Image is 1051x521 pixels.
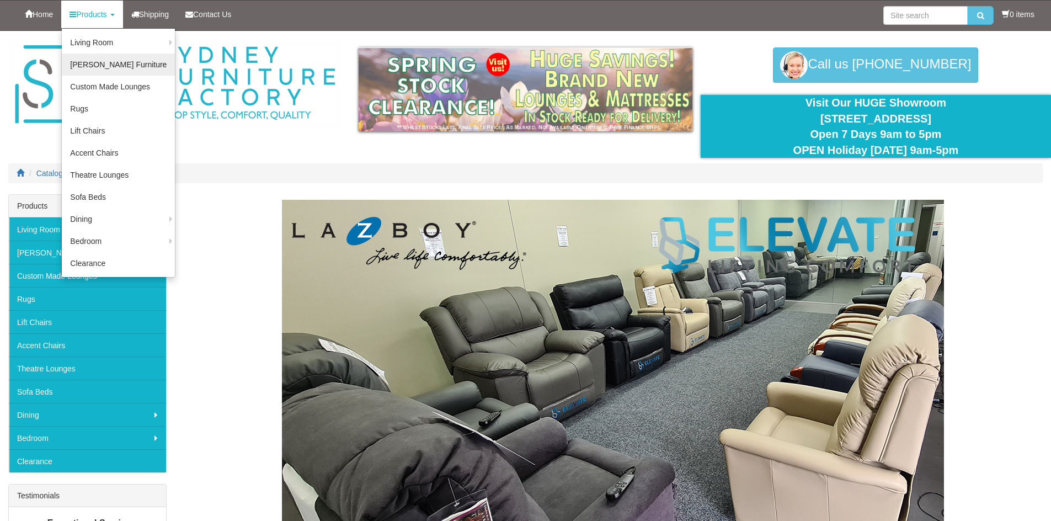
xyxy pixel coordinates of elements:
[9,449,166,472] a: Clearance
[177,1,239,28] a: Contact Us
[62,54,175,76] a: [PERSON_NAME] Furniture
[359,47,692,131] img: spring-sale.gif
[123,1,178,28] a: Shipping
[36,169,63,178] a: Catalog
[61,1,122,28] a: Products
[9,287,166,310] a: Rugs
[709,95,1043,158] div: Visit Our HUGE Showroom [STREET_ADDRESS] Open 7 Days 9am to 5pm OPEN Holiday [DATE] 9am-5pm
[62,164,175,186] a: Theatre Lounges
[76,10,106,19] span: Products
[62,142,175,164] a: Accent Chairs
[9,426,166,449] a: Bedroom
[9,357,166,380] a: Theatre Lounges
[193,10,231,19] span: Contact Us
[9,380,166,403] a: Sofa Beds
[9,241,166,264] a: [PERSON_NAME] Furniture
[62,252,175,274] a: Clearance
[9,195,166,217] div: Products
[9,310,166,333] a: Lift Chairs
[9,217,166,241] a: Living Room
[62,230,175,252] a: Bedroom
[9,485,166,507] div: Testimonials
[9,403,166,426] a: Dining
[62,120,175,142] a: Lift Chairs
[1002,9,1034,20] li: 0 items
[62,186,175,208] a: Sofa Beds
[17,1,61,28] a: Home
[62,208,175,230] a: Dining
[62,98,175,120] a: Rugs
[139,10,169,19] span: Shipping
[62,76,175,98] a: Custom Made Lounges
[9,333,166,357] a: Accent Chairs
[883,6,968,25] input: Site search
[33,10,53,19] span: Home
[62,31,175,54] a: Living Room
[9,264,166,287] a: Custom Made Lounges
[9,42,340,127] img: Sydney Furniture Factory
